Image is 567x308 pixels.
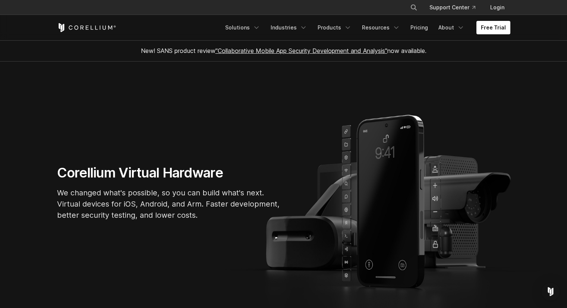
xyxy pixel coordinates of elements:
[57,23,116,32] a: Corellium Home
[423,1,481,14] a: Support Center
[434,21,469,34] a: About
[476,21,510,34] a: Free Trial
[141,47,426,54] span: New! SANS product review now available.
[357,21,404,34] a: Resources
[215,47,387,54] a: "Collaborative Mobile App Security Development and Analysis"
[406,21,432,34] a: Pricing
[401,1,510,14] div: Navigation Menu
[407,1,420,14] button: Search
[266,21,312,34] a: Industries
[221,21,510,34] div: Navigation Menu
[313,21,356,34] a: Products
[542,283,560,301] div: Open Intercom Messenger
[57,187,281,221] p: We changed what's possible, so you can build what's next. Virtual devices for iOS, Android, and A...
[221,21,265,34] a: Solutions
[57,164,281,181] h1: Corellium Virtual Hardware
[484,1,510,14] a: Login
